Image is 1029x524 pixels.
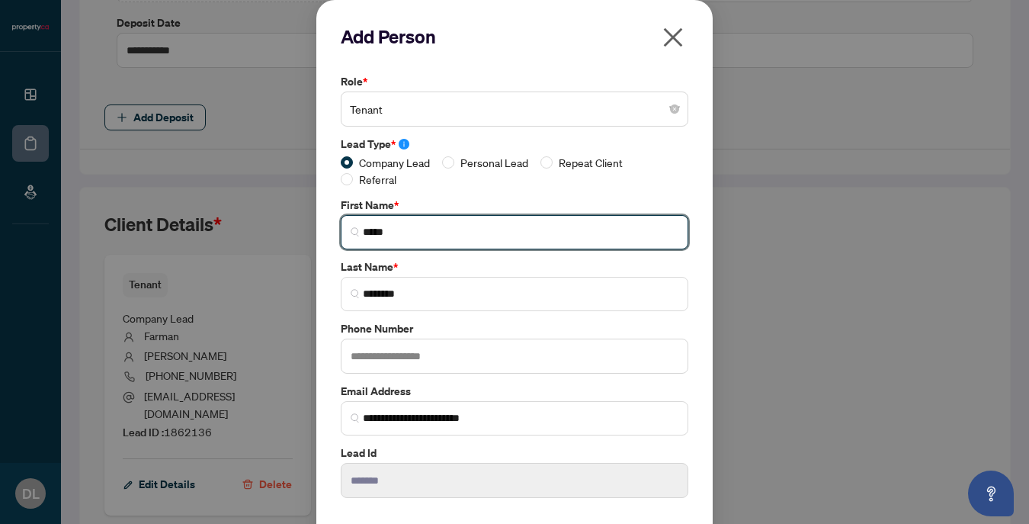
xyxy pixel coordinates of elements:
img: search_icon [351,227,360,236]
label: Role [341,73,688,90]
span: close [661,25,685,50]
label: Last Name [341,259,688,275]
h2: Add Person [341,24,688,49]
span: Repeat Client [553,154,629,171]
label: First Name [341,197,688,214]
img: search_icon [351,413,360,423]
label: Lead Type [341,136,688,153]
button: Open asap [968,471,1014,516]
span: Personal Lead [454,154,534,171]
label: Lead Id [341,445,688,461]
span: Company Lead [353,154,436,171]
span: close-circle [670,104,679,114]
span: info-circle [399,139,409,149]
label: Phone Number [341,320,688,337]
span: Tenant [350,95,679,124]
span: Referral [353,171,402,188]
img: search_icon [351,289,360,298]
label: Email Address [341,383,688,400]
